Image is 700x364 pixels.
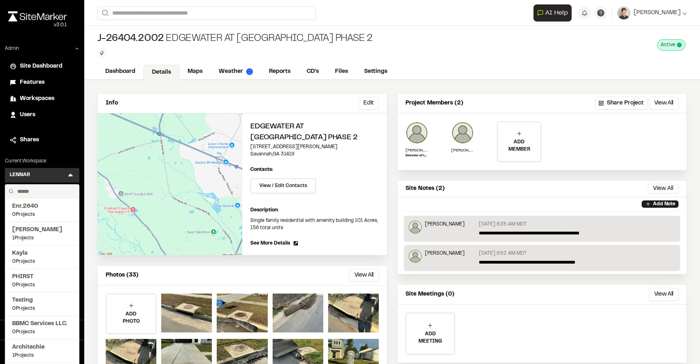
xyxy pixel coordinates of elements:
[250,166,273,173] p: Contacts:
[143,65,179,80] a: Details
[327,64,356,79] a: Files
[20,111,35,119] span: Users
[498,138,540,153] p: ADD MEMBER
[451,147,474,153] p: [PERSON_NAME]
[10,94,75,103] a: Workspaces
[12,305,72,312] span: 0 Projects
[634,9,681,17] span: [PERSON_NAME]
[358,97,379,110] button: Edit
[12,226,72,242] a: [PERSON_NAME]1Projects
[545,8,568,18] span: AI Help
[261,64,299,79] a: Reports
[356,64,395,79] a: Settings
[425,221,465,228] p: [PERSON_NAME]
[425,250,465,257] p: [PERSON_NAME]
[653,200,675,208] p: Add Note
[648,184,679,194] button: View All
[405,153,428,158] p: Director of Land
[10,171,30,179] h3: LENNAR
[107,311,156,325] p: ADD PHOTO
[12,296,72,312] a: Testing0Projects
[12,272,72,281] span: PHIRST
[106,271,139,280] p: Photos (33)
[97,6,112,20] button: Search
[595,97,647,110] button: Share Project
[250,240,290,247] span: See More Details
[12,249,72,258] span: Kayla
[299,64,327,79] a: CD's
[97,32,373,45] div: Edgewater At [GEOGRAPHIC_DATA] Phase 2
[349,269,379,282] button: View All
[405,99,463,108] p: Project Members (2)
[657,39,685,51] div: This project is active and counting against your active project count.
[12,234,72,242] span: 1 Projects
[405,147,428,153] p: [PERSON_NAME]
[409,250,422,263] img: Michael R Harrington
[661,41,675,49] span: Active
[649,97,679,110] button: View All
[250,217,379,232] p: Single family residential with amenity building 101 Acres, 156 total units
[12,249,72,265] a: Kayla0Projects
[250,143,379,151] p: [STREET_ADDRESS][PERSON_NAME]
[97,64,143,79] a: Dashboard
[211,64,261,79] a: Weather
[10,62,75,71] a: Site Dashboard
[12,296,72,305] span: Testing
[12,319,72,336] a: BBMC Services LLC.0Projects
[12,258,72,265] span: 0 Projects
[10,111,75,119] a: Users
[97,32,164,45] span: J-26404.2002
[617,6,630,19] img: User
[10,136,75,145] a: Shares
[250,206,379,214] p: Description:
[617,6,687,19] button: [PERSON_NAME]
[97,49,106,57] button: Edit Tags
[246,68,253,75] img: precipai.png
[405,121,428,144] img: Talon Wagenknecht
[12,211,72,218] span: 0 Projects
[250,121,379,143] h2: Edgewater At [GEOGRAPHIC_DATA] Phase 2
[409,221,422,234] img: Michael R Harrington
[179,64,211,79] a: Maps
[534,4,575,21] div: Open AI Assistant
[534,4,572,21] button: Open AI Assistant
[405,184,445,193] p: Site Notes (2)
[20,62,62,71] span: Site Dashboard
[8,11,67,21] img: rebrand.png
[10,78,75,87] a: Features
[649,288,679,301] button: View All
[12,272,72,289] a: PHIRST0Projects
[406,330,454,345] p: ADD MEETING
[20,94,54,103] span: Workspaces
[5,158,79,165] p: Current Workspace
[250,151,379,158] p: Savannah , GA 31419
[12,343,72,359] a: Architechie1Projects
[479,250,527,257] p: [DATE] 6:52 AM MDT
[12,226,72,234] span: [PERSON_NAME]
[405,290,455,299] p: Site Meetings (0)
[8,21,67,29] div: Oh geez...please don't...
[5,45,19,52] p: Admin
[250,178,316,194] button: View / Edit Contacts
[20,136,39,145] span: Shares
[12,352,72,359] span: 1 Projects
[20,78,45,87] span: Features
[106,99,118,108] p: Info
[12,319,72,328] span: BBMC Services LLC.
[12,202,72,218] a: Enr.26400Projects
[12,281,72,289] span: 0 Projects
[451,121,474,144] img: Michael R Harrington
[12,343,72,352] span: Architechie
[479,221,527,228] p: [DATE] 6:35 AM MDT
[12,328,72,336] span: 0 Projects
[12,202,72,211] span: Enr.2640
[677,43,682,47] span: This project is active and counting against your active project count.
